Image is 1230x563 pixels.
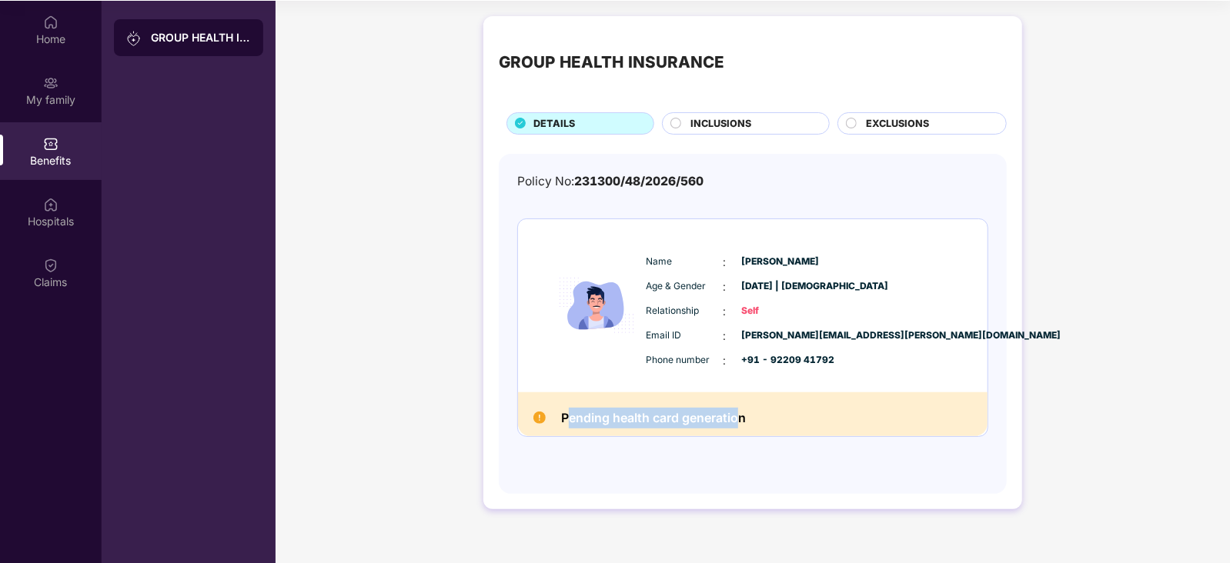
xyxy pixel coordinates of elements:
[647,255,724,269] span: Name
[151,30,251,45] div: GROUP HEALTH INSURANCE
[742,255,819,269] span: [PERSON_NAME]
[724,278,727,295] span: :
[43,15,58,30] img: svg+xml;base64,PHN2ZyBpZD0iSG9tZSIgeG1sbnM9Imh0dHA6Ly93d3cudzMub3JnLzIwMDAvc3ZnIiB3aWR0aD0iMjAiIG...
[574,174,704,188] span: 231300/48/2026/560
[43,258,58,273] img: svg+xml;base64,PHN2ZyBpZD0iQ2xhaW0iIHhtbG5zPSJodHRwOi8vd3d3LnczLm9yZy8yMDAwL3N2ZyIgd2lkdGg9IjIwIi...
[742,279,819,294] span: [DATE] | [DEMOGRAPHIC_DATA]
[691,116,752,132] span: INCLUSIONS
[742,304,819,318] span: Self
[43,197,58,212] img: svg+xml;base64,PHN2ZyBpZD0iSG9zcGl0YWxzIiB4bWxucz0iaHR0cDovL3d3dy53My5vcmcvMjAwMC9zdmciIHdpZHRoPS...
[550,236,643,375] img: icon
[724,254,727,271] span: :
[43,75,58,91] img: svg+xml;base64,PHN2ZyB3aWR0aD0iMjAiIGhlaWdodD0iMjAiIHZpZXdCb3g9IjAgMCAyMCAyMCIgZmlsbD0ibm9uZSIgeG...
[533,116,575,132] span: DETAILS
[647,279,724,294] span: Age & Gender
[724,328,727,345] span: :
[724,352,727,369] span: :
[126,31,142,46] img: svg+xml;base64,PHN2ZyB3aWR0aD0iMjAiIGhlaWdodD0iMjAiIHZpZXdCb3g9IjAgMCAyMCAyMCIgZmlsbD0ibm9uZSIgeG...
[517,172,704,192] div: Policy No:
[866,116,929,132] span: EXCLUSIONS
[647,328,724,343] span: Email ID
[499,50,724,75] div: GROUP HEALTH INSURANCE
[647,304,724,318] span: Relationship
[43,136,58,152] img: svg+xml;base64,PHN2ZyBpZD0iQmVuZWZpdHMiIHhtbG5zPSJodHRwOi8vd3d3LnczLm9yZy8yMDAwL3N2ZyIgd2lkdGg9Ij...
[533,411,546,424] img: Pending
[742,353,819,368] span: +91 - 92209 41792
[647,353,724,368] span: Phone number
[742,328,819,343] span: [PERSON_NAME][EMAIL_ADDRESS][PERSON_NAME][DOMAIN_NAME]
[561,408,746,428] h2: Pending health card generation
[724,303,727,320] span: :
